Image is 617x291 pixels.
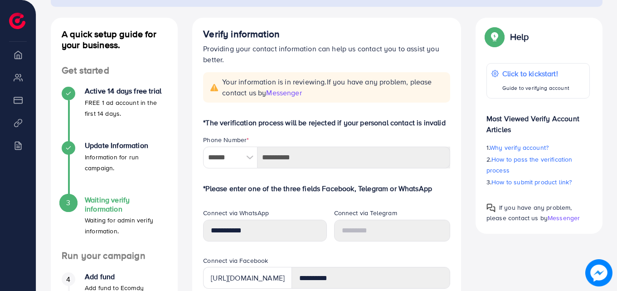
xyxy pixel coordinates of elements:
[486,106,590,135] p: Most Viewed Verify Account Articles
[486,29,503,45] img: Popup guide
[85,97,167,119] p: FREE 1 ad account in the first 14 days.
[548,213,580,222] span: Messenger
[486,177,590,187] p: 3.
[85,272,167,281] h4: Add fund
[502,68,569,79] p: Click to kickstart!
[203,256,268,265] label: Connect via Facebook
[51,141,178,196] li: Update Information
[66,274,70,285] span: 4
[266,88,301,98] span: Messenger
[51,65,178,76] h4: Get started
[85,152,167,173] p: Information for run campaign.
[486,154,590,176] p: 2.
[585,259,612,286] img: image
[85,196,167,213] h4: Waiting verify information
[210,84,219,91] img: alert
[203,208,269,217] label: Connect via WhatsApp
[51,29,178,50] h4: A quick setup guide for your business.
[490,143,549,152] span: Why verify account?
[486,203,572,222] span: If you have any problem, please contact us by
[334,208,397,217] label: Connect via Telegram
[491,178,572,187] span: How to submit product link?
[486,203,496,212] img: Popup guide
[203,183,450,194] p: *Please enter one of the three fields Facebook, Telegram or WhatsApp
[222,77,432,97] span: If you have any problem, please contact us by
[510,31,529,42] p: Help
[51,196,178,250] li: Waiting verify information
[486,155,573,175] span: How to pass the verification process
[502,83,569,94] p: Guide to verifying account
[85,87,167,95] h4: Active 14 days free trial
[66,197,70,208] span: 3
[203,29,450,40] h4: Verify information
[222,77,445,98] span: Your information is in reviewing.
[203,267,292,289] div: [URL][DOMAIN_NAME]
[486,142,590,153] p: 1.
[85,141,167,150] h4: Update Information
[85,215,167,237] p: Waiting for admin verify information.
[51,250,178,261] h4: Run your campaign
[203,43,450,65] p: Providing your contact information can help us contact you to assist you better.
[51,87,178,141] li: Active 14 days free trial
[9,13,25,29] img: logo
[203,117,450,128] p: *The verification process will be rejected if your personal contact is invalid
[203,135,249,144] label: Phone Number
